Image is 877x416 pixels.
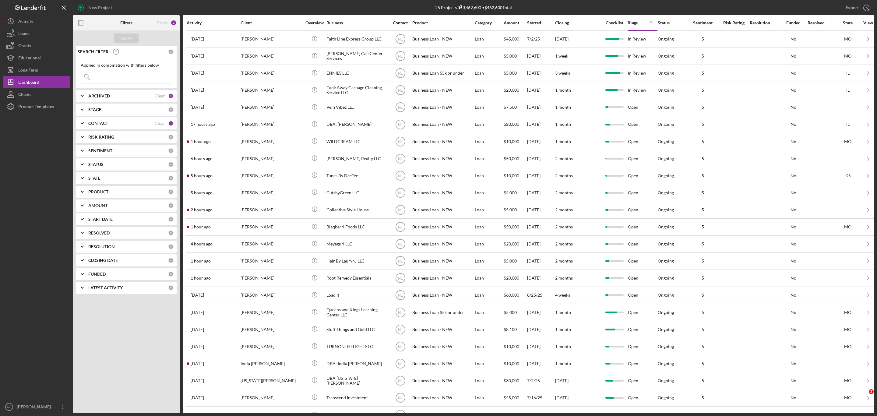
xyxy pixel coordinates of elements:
a: Long-Term [3,64,70,76]
div: No [780,122,807,127]
div: Sentiment [688,20,718,25]
b: STATE [88,176,100,181]
div: Business Loan - NEW [412,185,473,201]
b: ARCHIVED [88,93,110,98]
div: Ongoing [658,224,674,229]
div: Load It [326,287,387,303]
button: New Project [73,2,118,14]
div: Open [628,236,657,252]
div: Business Loan - NEW [412,150,473,167]
div: In Review [628,48,657,64]
time: 2025-09-02 20:55 [191,54,204,58]
div: 5 [688,139,718,144]
time: 1 week [555,53,568,58]
div: Resolution [750,20,779,25]
span: $10,000 [504,139,519,144]
div: Activity [18,15,33,29]
b: Filters [120,20,132,25]
time: 2 months [555,224,573,229]
b: STAGE [88,107,101,112]
div: Business Loan - NEW [412,167,473,184]
div: IL [836,122,860,127]
div: Funded [780,20,807,25]
div: 5 [688,71,718,76]
div: In Review [628,31,657,47]
div: Ongoing [658,122,674,127]
div: Ongoing [658,37,674,41]
time: 1 month [555,104,571,110]
time: 1 month [555,139,571,144]
b: CLOSING DATE [88,258,118,263]
button: Clients [3,88,70,100]
div: Ongoing [658,293,674,298]
time: 2025-08-20 14:36 [191,71,204,76]
b: AMOUNT [88,203,107,208]
div: Clients [18,88,31,102]
div: Product Templates [18,100,54,114]
div: [PERSON_NAME] [241,150,301,167]
div: In Review [628,82,657,98]
div: MO [836,37,860,41]
div: Loan [475,48,503,64]
div: No [780,156,807,161]
div: Dashboard [18,76,39,90]
a: Grants [3,40,70,52]
div: Blaqberri Foods LLC [326,219,387,235]
div: KS [836,173,860,178]
div: Loan [475,65,503,81]
text: NL [398,139,403,144]
div: Loan [475,116,503,132]
time: 2025-09-10 17:05 [191,241,213,246]
div: IL [836,71,860,76]
text: NL [398,157,403,161]
div: [PERSON_NAME] [241,48,301,64]
div: Loan [475,133,503,150]
div: [PERSON_NAME] [241,133,301,150]
time: 2025-09-10 19:12 [191,259,211,263]
a: Product Templates [3,100,70,113]
div: DBA: [PERSON_NAME] [326,116,387,132]
div: Hair By LaurynJ LLC [326,253,387,269]
div: Business [326,20,387,25]
a: Educational [3,52,70,64]
div: 2 [171,20,177,26]
time: 2025-09-08 19:44 [191,105,204,110]
div: Stage [628,20,643,25]
div: Activity [187,20,240,25]
div: 0 [168,49,174,55]
div: Loan [475,99,503,115]
div: Ongoing [658,105,674,110]
div: [PERSON_NAME] [241,202,301,218]
b: FUNDED [88,272,106,277]
div: No [780,259,807,263]
div: 1 [168,93,174,99]
div: Started [527,20,555,25]
div: Loan [475,31,503,47]
div: 5 [688,224,718,229]
div: 8/25/25 [527,287,555,303]
div: Business Loan - NEW [412,236,473,252]
div: Open [628,202,657,218]
div: Client [241,20,301,25]
div: Business Loan - NEW [412,219,473,235]
div: No [780,173,807,178]
div: 5 [688,37,718,41]
div: Open [628,253,657,269]
span: $60,000 [504,292,519,298]
span: $5,000 [504,53,517,58]
div: Business Loan $5k or under [412,65,473,81]
text: NL [398,122,403,127]
div: [DATE] [527,219,555,235]
div: [PERSON_NAME] [241,236,301,252]
div: 0 [168,244,174,249]
div: [DATE] [527,48,555,64]
div: Faith Line Express Group LLC [326,31,387,47]
text: NL [398,208,403,212]
b: RISK RATING [88,135,114,139]
div: Business Loan - NEW [412,116,473,132]
div: [PERSON_NAME] [241,219,301,235]
div: 0 [168,148,174,153]
b: SENTIMENT [88,148,112,153]
div: No [780,139,807,144]
b: STATUS [88,162,104,167]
